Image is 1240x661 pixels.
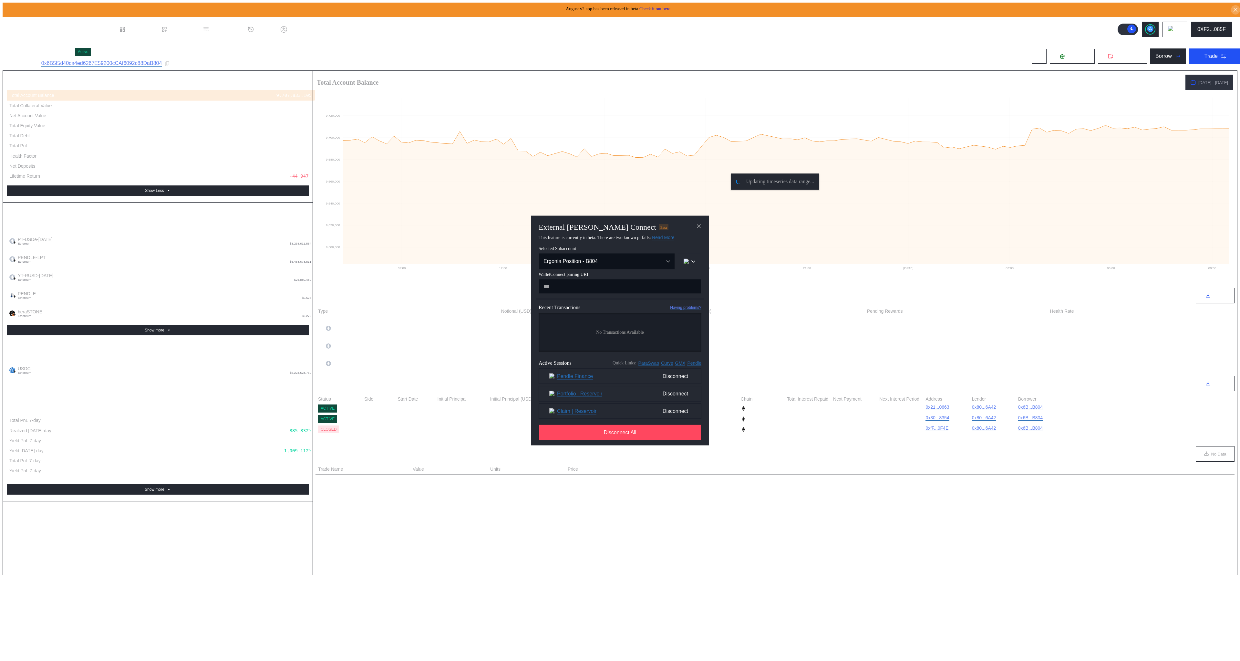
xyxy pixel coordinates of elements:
div: Loans [318,380,336,387]
div: 3,835.617 [787,427,811,432]
div: Aggregate Balances [7,222,309,232]
div: 4,000,000.000 [438,416,473,422]
div: Borrow [1155,53,1172,59]
img: empty-token.png [9,256,15,262]
button: Portfolio | ReservoirPortfolio | ReservoirDisconnect [539,386,701,402]
a: 0x6B...B804 [1018,404,1043,410]
div: - [684,352,866,358]
div: 11.000% [695,415,740,423]
span: USDC [15,366,31,374]
span: beraSTONE [15,309,42,318]
a: 0x80...6A42 [972,415,996,421]
div: Borrower [1018,396,1063,402]
div: 10.000% [695,425,740,433]
text: 03:00 [1006,266,1014,270]
img: svg+xml,%3c [741,406,746,411]
div: Ergonia Position - B804 [543,258,656,264]
span: $3,238,611.554 [290,242,311,245]
div: Net Account Value [9,113,46,119]
div: - [787,404,832,412]
div: Start Date [398,396,436,402]
div: Total Account Balance [10,92,54,98]
div: Beta [659,224,668,230]
div: Total PnL 7-day [9,458,41,464]
div: 3,483,308.346 [276,113,311,119]
div: Permissions [212,26,240,32]
div: - [684,317,866,323]
span: Ethereum [18,242,53,245]
div: 9,707,833.105 [276,92,312,98]
img: chain logo [1168,26,1175,33]
a: GMX [675,360,686,366]
div: OTC Positions [318,450,360,458]
div: Total Account Performance [7,405,309,415]
text: 9,640,000 [326,201,340,205]
span: August v2 app has been released in beta. [566,6,670,11]
div: Show more [145,328,164,332]
span: Ethereum [18,296,36,299]
span: Deposit [1067,53,1085,59]
div: 6,333,522.858 [276,163,311,169]
img: Pendle_Logo_Normal-03.png [9,292,15,298]
div: Pendle YT rUSD 30102025 MAINNET [318,317,500,323]
div: PT-USDe-[DATE] [326,343,368,349]
span: Recent Transactions [539,305,580,310]
img: Claim | Reservoir [549,408,555,414]
img: svg+xml,%3c [13,313,16,316]
div: Lifetime Return [9,173,40,179]
a: 0x30...8354 [925,415,949,421]
text: 9,660,000 [326,179,340,183]
span: $2.270 [302,314,311,318]
div: [DATE] [398,415,436,423]
img: Pendle Finance [549,373,555,379]
div: 6,468,678.811 [501,361,537,366]
div: Health Rate [1050,309,1074,314]
text: [DATE] [903,266,913,270]
div: Pending Rewards [867,309,903,314]
div: Pendle LP rUSD 30102025 MAINNET [318,352,500,358]
span: Disconnect [660,388,691,399]
span: Ethereum [18,371,31,374]
div: 22,904.110 [833,416,860,422]
div: 3,238,611.554 [501,335,537,340]
img: empty-token.png [9,274,15,280]
div: YT-RUSD-[DATE] [326,326,369,331]
div: 999,836.462 [281,417,311,423]
text: 9,600,000 [326,245,340,249]
div: -2,846,716.165 [273,143,311,149]
div: Borrower [364,404,397,412]
a: Claim | Reservoir [557,408,596,414]
div: Account Summary [7,77,309,90]
img: Portfolio | Reservoir [549,391,555,397]
span: Units [490,466,501,473]
div: No OTC Options [757,480,793,486]
button: Claim | ReservoirClaim | ReservoirDisconnect [539,404,701,419]
img: svg+xml,%3c [741,427,746,432]
div: Health Factor [9,153,36,159]
div: Next Interest Period [879,396,925,402]
div: Borrower [364,415,397,423]
img: empty-token.png [326,326,331,331]
div: 1,009.112% [284,448,311,454]
span: Quick Links: [613,361,636,366]
div: Aggregate Debt [7,349,309,361]
div: [DATE] [398,425,436,433]
div: Total PnL 7-day [9,417,41,423]
div: Realized Performance [7,393,309,405]
span: Ethereum [18,314,42,318]
div: 1,695,431.813 [276,273,311,278]
div: Type [318,309,328,314]
div: Total PnL [9,143,28,149]
a: 0x80...6A42 [972,404,996,410]
div: Pendle PT USDe 25092025 MAINNET [318,334,500,341]
div: - [684,334,866,341]
img: empty-token.png [326,361,331,366]
button: chain logo [677,253,701,269]
h2: Total Account Balance [317,79,1180,86]
span: Selected Subaccount [539,246,701,251]
div: CLOSED [321,427,336,432]
div: Total Debt [9,133,30,139]
div: Ethereum [741,405,767,411]
img: svg+xml,%3c [13,241,16,244]
div: ACTIVE [321,406,335,411]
